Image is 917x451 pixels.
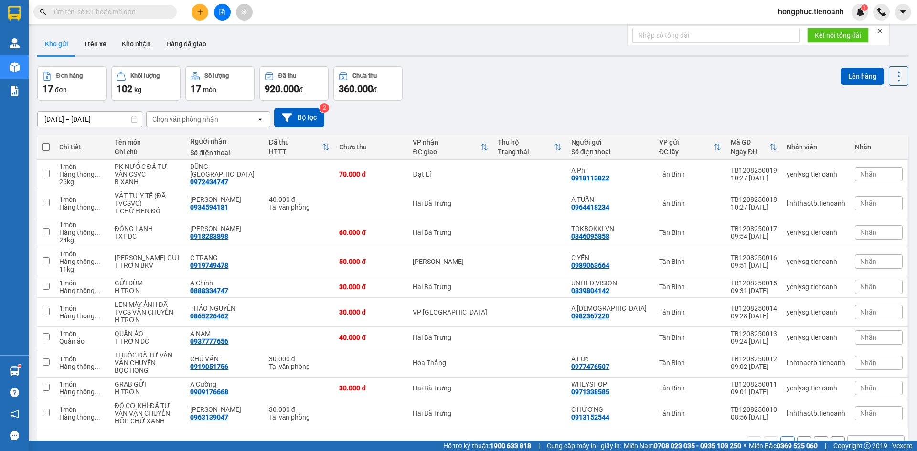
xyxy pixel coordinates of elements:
[807,28,869,43] button: Kết nối tổng đài
[413,283,488,291] div: Hai Bà Trưng
[38,112,142,127] input: Select a date range.
[413,229,488,236] div: Hai Bà Trưng
[115,330,181,337] div: QUẦN ÁO
[825,441,826,451] span: |
[339,308,403,316] div: 30.000 đ
[115,279,181,287] div: GỬI DÙM
[352,73,377,79] div: Chưa thu
[571,174,609,182] div: 0918113822
[114,32,159,55] button: Kho nhận
[59,304,105,312] div: 1 món
[571,388,609,396] div: 0971338585
[190,149,259,157] div: Số điện thoại
[860,170,876,178] span: Nhãn
[269,355,330,363] div: 30.000 đ
[59,287,105,294] div: Hàng thông thường
[624,441,741,451] span: Miền Nam
[547,441,621,451] span: Cung cấp máy in - giấy in:
[115,351,181,367] div: THUỐC ĐÃ TƯ VẤN VẬN CHUYỂN
[413,308,488,316] div: VP [GEOGRAPHIC_DATA]
[731,413,777,421] div: 08:56 [DATE]
[320,103,329,113] sup: 2
[333,66,403,101] button: Chưa thu360.000đ
[787,334,845,341] div: yenlysg.tienoanh
[659,138,714,146] div: VP gửi
[59,170,105,178] div: Hàng thông thường
[860,229,876,236] span: Nhãn
[571,138,650,146] div: Người gửi
[780,436,795,451] button: 1
[787,199,845,207] div: linhthaotb.tienoanh
[95,287,100,294] span: ...
[59,258,105,265] div: Hàng thông thường
[190,337,228,345] div: 0937777656
[877,8,886,16] img: phone-icon
[787,143,845,151] div: Nhân viên
[659,384,721,392] div: Tân Bình
[264,135,335,160] th: Toggle SortBy
[59,229,105,236] div: Hàng thông thường
[159,32,214,55] button: Hàng đã giao
[731,148,769,156] div: Ngày ĐH
[59,337,105,345] div: Quần áo
[876,28,883,34] span: close
[659,334,721,341] div: Tân Bình
[861,4,868,11] sup: 1
[269,203,330,211] div: Tại văn phòng
[339,258,403,265] div: 50.000 đ
[10,366,20,376] img: warehouse-icon
[493,135,566,160] th: Toggle SortBy
[214,4,231,21] button: file-add
[190,163,259,178] div: DŨNG NGA
[787,409,845,417] div: linhthaotb.tienoanh
[731,330,777,337] div: TB1208250013
[860,334,876,341] span: Nhãn
[8,6,21,21] img: logo-vxr
[115,148,181,156] div: Ghi chú
[731,225,777,232] div: TB1208250017
[731,355,777,363] div: TB1208250012
[408,135,492,160] th: Toggle SortBy
[731,196,777,203] div: TB1208250018
[190,203,228,211] div: 0934594181
[43,83,53,94] span: 17
[853,439,883,448] div: 10 / trang
[413,148,480,156] div: ĐC giao
[538,441,540,451] span: |
[59,330,105,337] div: 1 món
[115,262,181,269] div: T TRƠN BKV
[95,388,100,396] span: ...
[787,308,845,316] div: yenlysg.tienoanh
[654,442,741,450] strong: 0708 023 035 - 0935 103 250
[860,308,876,316] span: Nhãn
[59,312,105,320] div: Hàng thông thường
[731,388,777,396] div: 09:01 [DATE]
[115,380,181,388] div: GRAB GỬI
[190,413,228,421] div: 0963139047
[269,138,322,146] div: Đã thu
[190,196,259,203] div: C THANH PHƯƠNG
[190,178,228,186] div: 0972434747
[130,73,160,79] div: Khối lượng
[37,32,76,55] button: Kho gửi
[115,225,181,232] div: ĐÔNG LẠNH
[787,258,845,265] div: yenlysg.tienoanh
[190,287,228,294] div: 0888334747
[860,384,876,392] span: Nhãn
[659,199,721,207] div: Tân Bình
[855,143,903,151] div: Nhãn
[59,178,105,186] div: 26 kg
[115,232,181,240] div: TXT DC
[10,388,19,397] span: question-circle
[863,4,866,11] span: 1
[115,163,181,178] div: PK NƯỚC ĐÃ TƯ VẤN CSVC
[787,229,845,236] div: yenlysg.tienoanh
[203,86,216,94] span: món
[731,312,777,320] div: 09:28 [DATE]
[115,138,181,146] div: Tên món
[269,148,322,156] div: HTTT
[59,221,105,229] div: 1 món
[571,406,650,413] div: C HƯƠNG
[37,66,107,101] button: Đơn hàng17đơn
[891,440,898,447] svg: open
